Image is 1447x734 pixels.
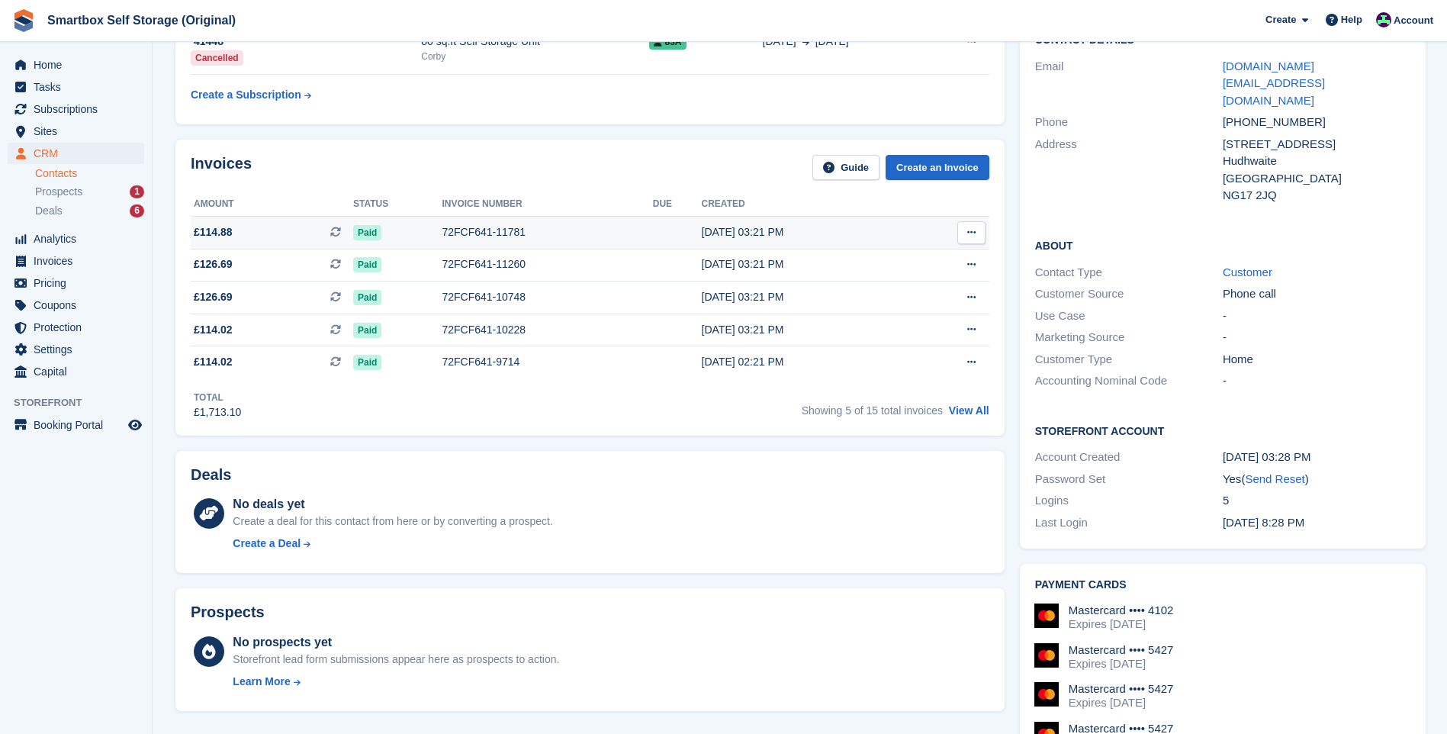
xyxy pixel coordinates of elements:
a: menu [8,295,144,316]
a: menu [8,272,144,294]
div: [DATE] 03:21 PM [702,224,909,240]
div: Account Created [1035,449,1223,466]
div: Storefront lead form submissions appear here as prospects to action. [233,652,559,668]
span: Paid [353,257,381,272]
div: 6 [130,204,144,217]
a: Learn More [233,674,559,690]
div: 72FCF641-9714 [442,354,652,370]
span: £126.69 [194,256,233,272]
div: Mastercard •••• 4102 [1069,604,1174,617]
a: Create a Subscription [191,81,311,109]
div: Yes [1223,471,1410,488]
span: Pricing [34,272,125,294]
a: Deals 6 [35,203,144,219]
div: Accounting Nominal Code [1035,372,1223,390]
span: Coupons [34,295,125,316]
div: 72FCF641-10748 [442,289,652,305]
a: Prospects 1 [35,184,144,200]
div: 80 sq.ft Self Storage Unit [421,34,648,50]
a: menu [8,121,144,142]
div: Use Case [1035,307,1223,325]
div: Password Set [1035,471,1223,488]
span: Paid [353,290,381,305]
span: £126.69 [194,289,233,305]
a: Preview store [126,416,144,434]
th: Amount [191,192,353,217]
a: menu [8,76,144,98]
div: Customer Source [1035,285,1223,303]
a: View All [949,404,989,417]
span: Sites [34,121,125,142]
div: [DATE] 03:21 PM [702,289,909,305]
span: [DATE] [763,34,796,50]
img: Mastercard Logo [1034,643,1059,668]
div: No prospects yet [233,633,559,652]
h2: Prospects [191,604,265,621]
h2: Invoices [191,155,252,180]
div: Phone call [1223,285,1410,303]
div: Create a Subscription [191,87,301,103]
div: Hudhwaite [1223,153,1410,170]
div: Address [1035,136,1223,204]
span: £114.88 [194,224,233,240]
span: Paid [353,355,381,370]
a: [DOMAIN_NAME][EMAIL_ADDRESS][DOMAIN_NAME] [1223,60,1325,107]
span: Settings [34,339,125,360]
div: Create a Deal [233,536,301,552]
div: Expires [DATE] [1069,657,1174,671]
th: Invoice number [442,192,652,217]
div: 41448 [191,34,421,50]
div: Corby [421,50,648,63]
div: Phone [1035,114,1223,131]
div: Last Login [1035,514,1223,532]
span: Account [1394,13,1433,28]
div: [DATE] 03:21 PM [702,322,909,338]
h2: Payment cards [1035,579,1410,591]
span: Create [1265,12,1296,27]
a: menu [8,143,144,164]
a: Customer [1223,266,1272,278]
a: Send Reset [1245,472,1304,485]
th: Status [353,192,442,217]
a: menu [8,54,144,76]
div: Email [1035,58,1223,110]
span: [DATE] [815,34,849,50]
div: - [1223,372,1410,390]
div: Home [1223,351,1410,369]
th: Due [653,192,702,217]
div: 1 [130,185,144,198]
div: Customer Type [1035,351,1223,369]
span: £114.02 [194,322,233,338]
a: menu [8,98,144,120]
span: CRM [34,143,125,164]
th: Created [702,192,909,217]
span: Booking Portal [34,414,125,436]
h2: Deals [191,466,231,484]
div: 72FCF641-10228 [442,322,652,338]
div: Total [194,391,241,404]
span: Paid [353,225,381,240]
img: Mastercard Logo [1034,604,1059,628]
a: Create a Deal [233,536,552,552]
div: [PHONE_NUMBER] [1223,114,1410,131]
div: Marketing Source [1035,329,1223,346]
div: Contact Type [1035,264,1223,282]
a: Create an Invoice [886,155,989,180]
h2: Storefront Account [1035,423,1410,438]
div: [DATE] 02:21 PM [702,354,909,370]
img: Mastercard Logo [1034,682,1059,707]
div: [GEOGRAPHIC_DATA] [1223,170,1410,188]
div: Learn More [233,674,290,690]
span: Paid [353,323,381,338]
span: Invoices [34,250,125,272]
a: menu [8,250,144,272]
div: Expires [DATE] [1069,696,1174,710]
span: £114.02 [194,354,233,370]
div: [DATE] 03:21 PM [702,256,909,272]
span: Home [34,54,125,76]
div: 72FCF641-11260 [442,256,652,272]
time: 2025-02-06 20:28:20 UTC [1223,516,1304,529]
a: Smartbox Self Storage (Original) [41,8,242,33]
span: ( ) [1241,472,1308,485]
div: 72FCF641-11781 [442,224,652,240]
